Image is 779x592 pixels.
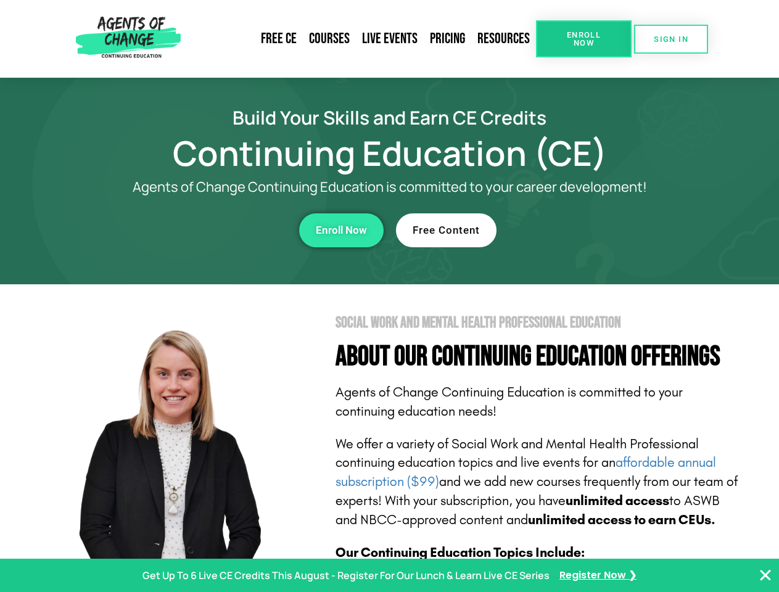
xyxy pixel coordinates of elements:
[38,109,741,126] h2: Build Your Skills and Earn CE Credits
[303,25,356,53] a: Courses
[559,567,637,585] a: Register Now ❯
[413,225,480,236] span: Free Content
[634,25,708,54] a: SIGN IN
[336,435,741,530] p: We offer a variety of Social Work and Mental Health Professional continuing education topics and ...
[536,20,632,57] a: Enroll Now
[556,31,612,47] span: Enroll Now
[528,512,715,528] b: unlimited access to earn CEUs.
[758,568,773,583] button: Close Banner
[255,25,303,53] a: Free CE
[566,493,669,509] b: unlimited access
[299,213,384,247] a: Enroll Now
[38,139,741,167] h1: Continuing Education (CE)
[424,25,471,53] a: Pricing
[356,25,424,53] a: Live Events
[654,35,688,43] span: SIGN IN
[336,384,683,419] span: Agents of Change Continuing Education is committed to your continuing education needs!
[142,567,550,585] p: Get Up To 6 Live CE Credits This August - Register For Our Lunch & Learn Live CE Series
[336,545,585,561] b: Our Continuing Education Topics Include:
[316,225,367,236] span: Enroll Now
[396,213,497,247] a: Free Content
[336,343,741,371] h4: About Our Continuing Education Offerings
[186,25,536,53] nav: Menu
[88,179,692,195] p: Agents of Change Continuing Education is committed to your career development!
[336,315,741,331] h2: Social Work and Mental Health Professional Education
[471,25,536,53] a: Resources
